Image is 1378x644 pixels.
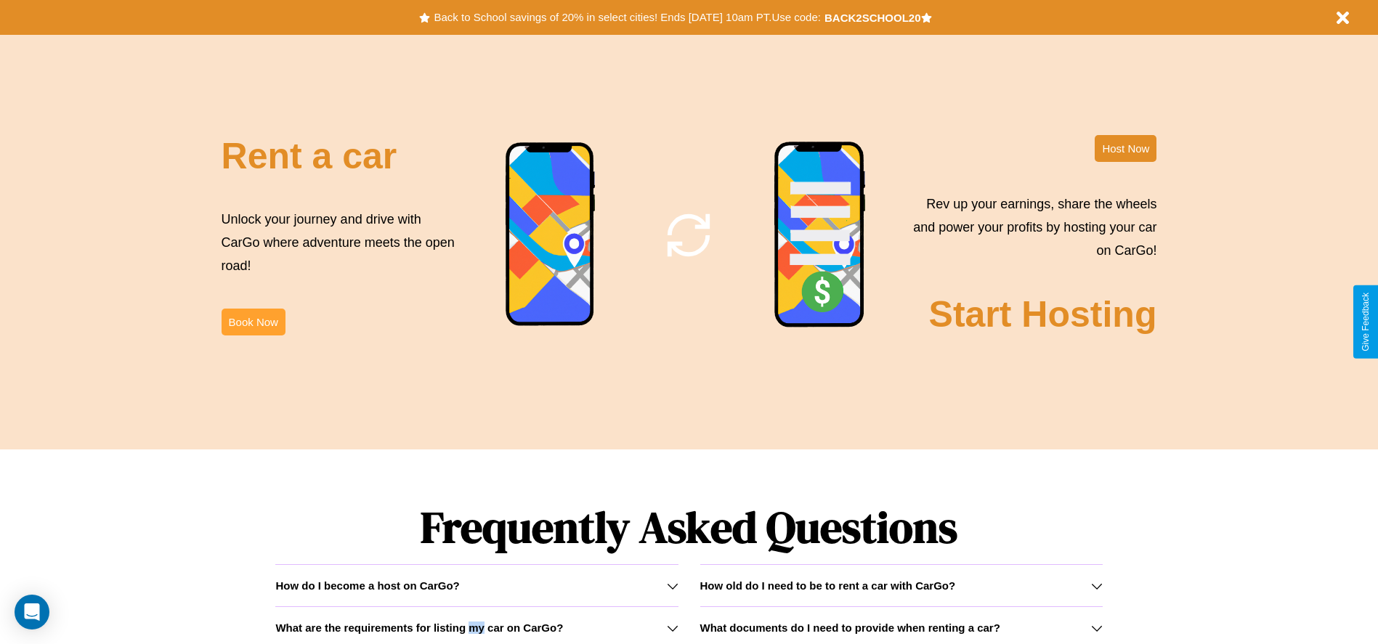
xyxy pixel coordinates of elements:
[929,293,1157,335] h2: Start Hosting
[275,579,459,592] h3: How do I become a host on CarGo?
[222,309,285,335] button: Book Now
[774,141,867,330] img: phone
[222,208,460,278] p: Unlock your journey and drive with CarGo where adventure meets the open road!
[1095,135,1156,162] button: Host Now
[430,7,824,28] button: Back to School savings of 20% in select cities! Ends [DATE] 10am PT.Use code:
[275,621,563,634] h3: What are the requirements for listing my car on CarGo?
[222,135,397,177] h2: Rent a car
[700,579,956,592] h3: How old do I need to be to rent a car with CarGo?
[824,12,921,24] b: BACK2SCHOOL20
[700,621,1000,634] h3: What documents do I need to provide when renting a car?
[505,142,596,328] img: phone
[904,192,1156,263] p: Rev up your earnings, share the wheels and power your profits by hosting your car on CarGo!
[15,595,49,629] div: Open Intercom Messenger
[275,490,1102,564] h1: Frequently Asked Questions
[1361,293,1371,351] div: Give Feedback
